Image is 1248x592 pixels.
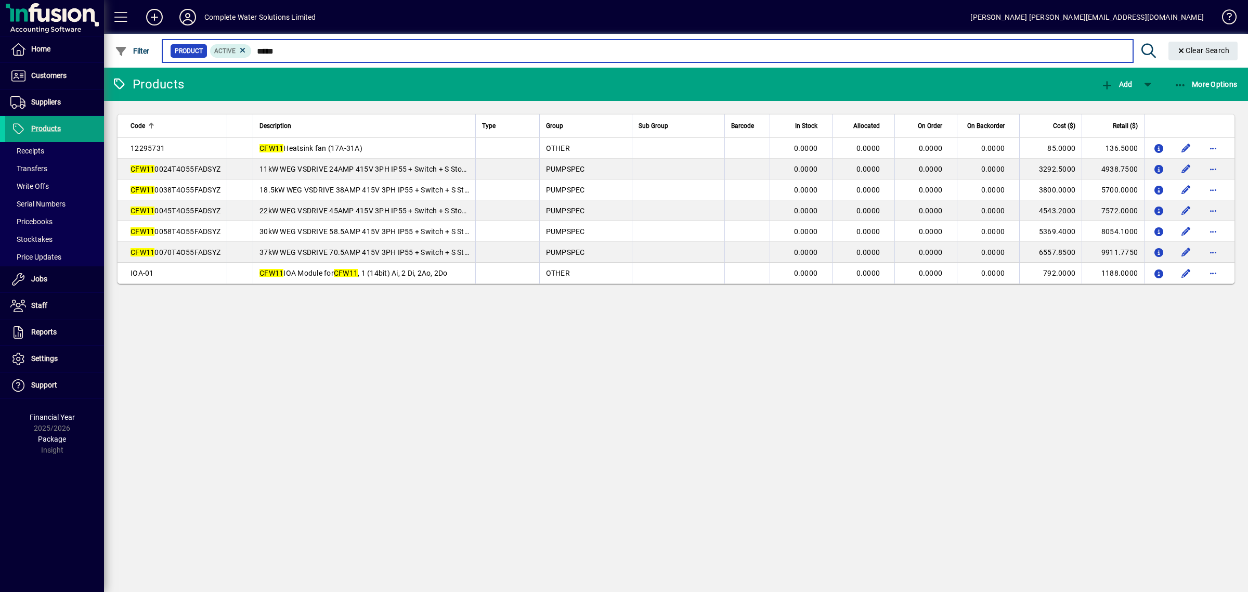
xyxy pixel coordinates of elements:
[1205,223,1221,240] button: More options
[853,120,880,132] span: Allocated
[115,47,150,55] span: Filter
[131,248,220,256] span: 0070T4O55FADSYZ
[1019,242,1082,263] td: 6557.8500
[210,44,252,58] mat-chip: Activation Status: Active
[31,381,57,389] span: Support
[794,186,818,194] span: 0.0000
[5,319,104,345] a: Reports
[31,328,57,336] span: Reports
[1205,265,1221,281] button: More options
[1113,120,1138,132] span: Retail ($)
[1053,120,1075,132] span: Cost ($)
[31,301,47,310] span: Staff
[546,248,585,256] span: PUMPSPEC
[31,275,47,283] span: Jobs
[10,182,49,190] span: Write Offs
[5,89,104,115] a: Suppliers
[856,248,880,256] span: 0.0000
[1101,80,1132,88] span: Add
[259,269,448,277] span: IOA Module for , 1 (14bit) Ai, 2 Di, 2Ao, 2Do
[919,269,943,277] span: 0.0000
[794,269,818,277] span: 0.0000
[175,46,203,56] span: Product
[1178,265,1194,281] button: Edit
[970,9,1204,25] div: [PERSON_NAME] [PERSON_NAME][EMAIL_ADDRESS][DOMAIN_NAME]
[31,71,67,80] span: Customers
[1172,75,1240,94] button: More Options
[5,63,104,89] a: Customers
[5,160,104,177] a: Transfers
[5,293,104,319] a: Staff
[1019,159,1082,179] td: 3292.5000
[546,186,585,194] span: PUMPSPEC
[131,207,220,215] span: 0045T4O55FADSYZ
[639,120,668,132] span: Sub Group
[5,266,104,292] a: Jobs
[171,8,204,27] button: Profile
[31,45,50,53] span: Home
[482,120,533,132] div: Type
[131,120,220,132] div: Code
[981,269,1005,277] span: 0.0000
[10,235,53,243] span: Stocktakes
[259,207,490,215] span: 22kW WEG VSDRIVE 45AMP 415V 3PH IP55 + Switch + S Stop N Duty
[10,200,66,208] span: Serial Numbers
[31,354,58,363] span: Settings
[5,195,104,213] a: Serial Numbers
[919,186,943,194] span: 0.0000
[1214,2,1235,36] a: Knowledge Base
[259,227,497,236] span: 30kW WEG VSDRIVE 58.5AMP 415V 3PH IP55 + Switch + S Stop N Duty
[731,120,754,132] span: Barcode
[131,207,154,215] em: CFW11
[1178,140,1194,157] button: Edit
[131,120,145,132] span: Code
[1082,179,1144,200] td: 5700.0000
[1178,223,1194,240] button: Edit
[1019,263,1082,284] td: 792.0000
[334,269,358,277] em: CFW11
[10,217,53,226] span: Pricebooks
[981,165,1005,173] span: 0.0000
[981,248,1005,256] span: 0.0000
[112,76,184,93] div: Products
[1019,179,1082,200] td: 3800.0000
[919,165,943,173] span: 0.0000
[5,177,104,195] a: Write Offs
[31,98,61,106] span: Suppliers
[981,186,1005,194] span: 0.0000
[5,248,104,266] a: Price Updates
[1082,221,1144,242] td: 8054.1000
[5,230,104,248] a: Stocktakes
[1082,200,1144,221] td: 7572.0000
[795,120,817,132] span: In Stock
[1082,159,1144,179] td: 4938.7500
[919,144,943,152] span: 0.0000
[131,165,220,173] span: 0024T4O55FADSYZ
[546,269,570,277] span: OTHER
[731,120,763,132] div: Barcode
[918,120,942,132] span: On Order
[5,213,104,230] a: Pricebooks
[546,207,585,215] span: PUMPSPEC
[5,142,104,160] a: Receipts
[967,120,1005,132] span: On Backorder
[259,144,283,152] em: CFW11
[1205,182,1221,198] button: More options
[1177,46,1230,55] span: Clear Search
[546,144,570,152] span: OTHER
[1098,75,1135,94] button: Add
[639,120,718,132] div: Sub Group
[259,269,283,277] em: CFW11
[259,186,497,194] span: 18.5kW WEG VSDRIVE 38AMP 415V 3PH IP55 + Switch + S Stop N Duty
[10,253,61,261] span: Price Updates
[482,120,496,132] span: Type
[30,413,75,421] span: Financial Year
[546,165,585,173] span: PUMPSPEC
[794,248,818,256] span: 0.0000
[10,164,47,173] span: Transfers
[259,144,362,152] span: Heatsink fan (17A-31A)
[856,207,880,215] span: 0.0000
[1174,80,1238,88] span: More Options
[1205,202,1221,219] button: More options
[1205,161,1221,177] button: More options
